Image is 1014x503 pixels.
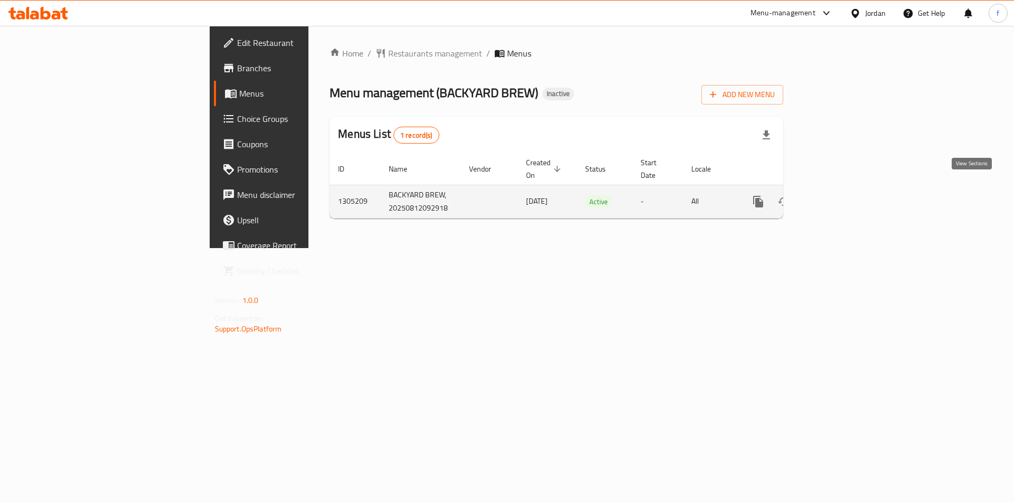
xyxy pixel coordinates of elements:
[237,214,371,226] span: Upsell
[330,47,783,60] nav: breadcrumb
[997,7,999,19] span: f
[865,7,886,19] div: Jordan
[683,185,737,218] td: All
[375,47,482,60] a: Restaurants management
[585,196,612,208] span: Active
[338,126,439,144] h2: Menus List
[215,322,282,336] a: Support.OpsPlatform
[214,81,379,106] a: Menus
[237,163,371,176] span: Promotions
[632,185,683,218] td: -
[338,163,358,175] span: ID
[380,185,461,218] td: BACKYARD BREW, 20250812092918
[215,311,264,325] span: Get support on:
[214,233,379,258] a: Coverage Report
[237,36,371,49] span: Edit Restaurant
[388,47,482,60] span: Restaurants management
[701,85,783,105] button: Add New Menu
[330,153,856,219] table: enhanced table
[214,55,379,81] a: Branches
[754,122,779,148] div: Export file
[237,138,371,150] span: Coupons
[691,163,725,175] span: Locale
[486,47,490,60] li: /
[214,258,379,283] a: Grocery Checklist
[237,239,371,252] span: Coverage Report
[330,81,538,105] span: Menu management ( BACKYARD BREW )
[215,293,241,307] span: Version:
[214,131,379,157] a: Coupons
[526,194,548,208] span: [DATE]
[394,130,439,140] span: 1 record(s)
[214,157,379,182] a: Promotions
[641,156,670,182] span: Start Date
[585,195,612,208] div: Active
[526,156,564,182] span: Created On
[239,87,371,100] span: Menus
[746,189,771,214] button: more
[214,106,379,131] a: Choice Groups
[750,7,815,20] div: Menu-management
[542,88,574,100] div: Inactive
[469,163,505,175] span: Vendor
[507,47,531,60] span: Menus
[737,153,856,185] th: Actions
[214,30,379,55] a: Edit Restaurant
[237,188,371,201] span: Menu disclaimer
[542,89,574,98] span: Inactive
[237,62,371,74] span: Branches
[585,163,619,175] span: Status
[237,264,371,277] span: Grocery Checklist
[214,207,379,233] a: Upsell
[242,293,259,307] span: 1.0.0
[710,88,775,101] span: Add New Menu
[237,112,371,125] span: Choice Groups
[389,163,421,175] span: Name
[214,182,379,207] a: Menu disclaimer
[393,127,439,144] div: Total records count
